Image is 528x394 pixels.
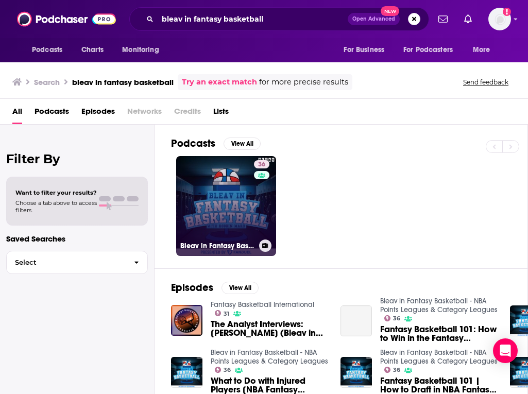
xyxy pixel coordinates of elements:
span: Want to filter your results? [15,189,97,196]
button: View All [224,138,261,150]
h3: Bleav in Fantasy Basketball - NBA Points Leagues & Category Leagues [180,242,255,250]
a: EpisodesView All [171,281,259,294]
a: Bleav in Fantasy Basketball - NBA Points Leagues & Category Leagues [380,348,498,366]
button: Open AdvancedNew [348,13,400,25]
a: Charts [75,40,110,60]
button: open menu [336,40,397,60]
span: 36 [224,368,231,372]
a: Episodes [81,103,115,124]
span: 36 [258,160,265,170]
div: Open Intercom Messenger [493,338,518,363]
img: Podchaser - Follow, Share and Rate Podcasts [17,9,116,29]
svg: Add a profile image [503,8,511,16]
span: Podcasts [32,43,62,57]
button: open menu [466,40,503,60]
a: The Analyst Interviews: Robbin Marx (Bleav in Fantasy Basketball) [211,320,328,337]
span: for more precise results [259,76,348,88]
span: Fantasy Basketball 101 | How to Draft in NBA Fantasy with [PERSON_NAME] from Yahoo Fantasy [380,376,498,394]
span: For Podcasters [403,43,453,57]
img: User Profile [488,8,511,30]
a: Fantasy Basketball 101: How to Win in the Fantasy Basketball Playoffs [340,305,372,337]
span: Networks [127,103,162,124]
a: Bleav in Fantasy Basketball - NBA Points Leagues & Category Leagues [380,297,498,314]
span: For Business [344,43,384,57]
a: Podcasts [35,103,69,124]
button: View All [222,282,259,294]
button: Select [6,251,148,274]
span: 36 [393,368,400,372]
span: Charts [81,43,104,57]
a: 36 [254,160,269,168]
span: More [473,43,490,57]
a: What to Do with Injured Players [NBA Fantasy Basketball Playoffs] [211,376,328,394]
button: open menu [115,40,172,60]
img: What to Do with Injured Players [NBA Fantasy Basketball Playoffs] [171,357,202,388]
span: 31 [224,312,229,316]
button: open menu [397,40,468,60]
span: The Analyst Interviews: [PERSON_NAME] (Bleav in Fantasy Basketball) [211,320,328,337]
h2: Episodes [171,281,213,294]
p: Saved Searches [6,234,148,244]
h3: bleav in fantasy basketball [72,77,174,87]
button: Show profile menu [488,8,511,30]
a: 36 [384,367,401,373]
a: Show notifications dropdown [460,10,476,28]
h3: Search [34,77,60,87]
a: Fantasy Basketball International [211,300,314,309]
a: 31 [215,310,230,316]
button: Send feedback [460,78,512,87]
span: Logged in as dkcsports [488,8,511,30]
a: PodcastsView All [171,137,261,150]
span: Open Advanced [352,16,395,22]
div: Search podcasts, credits, & more... [129,7,429,31]
img: Fantasy Basketball 101 | How to Draft in NBA Fantasy with Dan Titus from Yahoo Fantasy [340,357,372,388]
span: 36 [393,316,400,321]
h2: Filter By [6,151,148,166]
button: open menu [25,40,76,60]
span: Monitoring [122,43,159,57]
input: Search podcasts, credits, & more... [158,11,348,27]
span: Choose a tab above to access filters. [15,199,97,214]
a: Lists [213,103,229,124]
a: 36 [384,315,401,321]
span: New [381,6,399,16]
a: 36 [215,367,231,373]
span: Credits [174,103,201,124]
a: Fantasy Basketball 101 | How to Draft in NBA Fantasy with Dan Titus from Yahoo Fantasy [380,376,498,394]
a: Try an exact match [182,76,257,88]
a: Fantasy Basketball 101: How to Win in the Fantasy Basketball Playoffs [380,325,498,342]
a: Show notifications dropdown [434,10,452,28]
a: 36Bleav in Fantasy Basketball - NBA Points Leagues & Category Leagues [176,156,276,256]
img: The Analyst Interviews: Robbin Marx (Bleav in Fantasy Basketball) [171,305,202,336]
a: All [12,103,22,124]
span: Select [7,259,126,266]
h2: Podcasts [171,137,215,150]
a: Bleav in Fantasy Basketball - NBA Points Leagues & Category Leagues [211,348,328,366]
